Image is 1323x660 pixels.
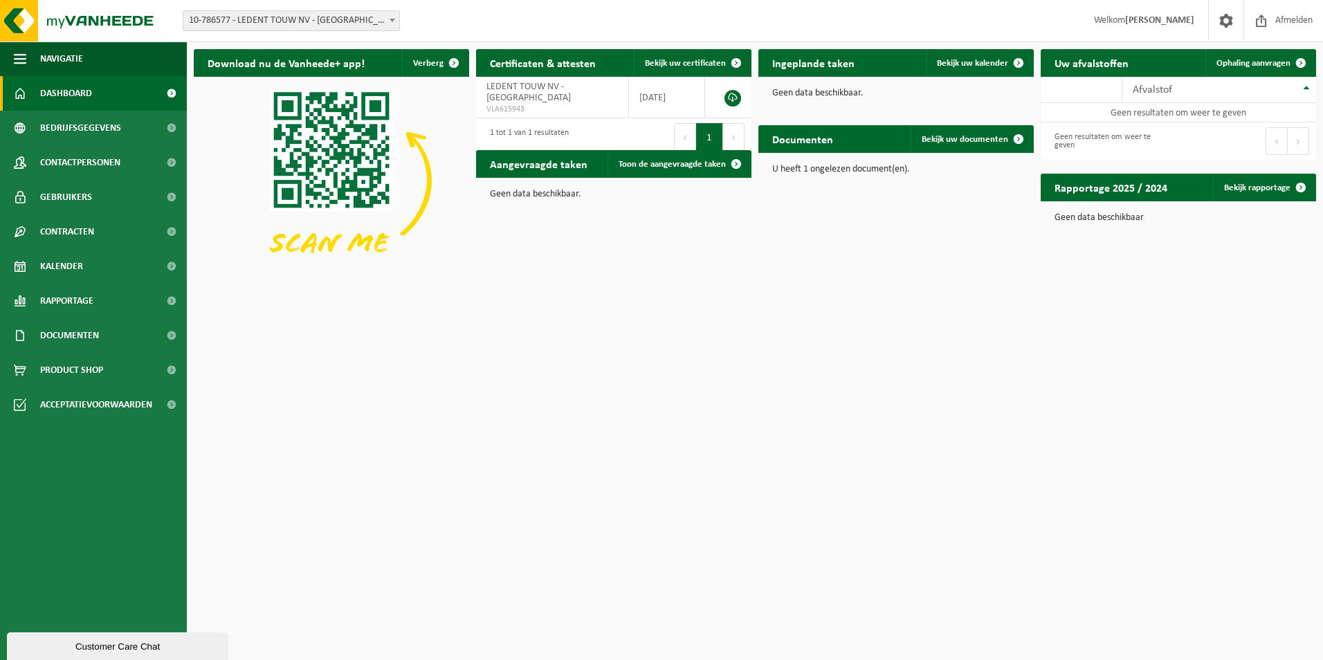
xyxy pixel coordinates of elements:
[476,49,610,76] h2: Certificaten & attesten
[40,284,93,318] span: Rapportage
[1216,59,1290,68] span: Ophaling aanvragen
[1048,126,1171,156] div: Geen resultaten om weer te geven
[1041,49,1142,76] h2: Uw afvalstoffen
[629,77,705,118] td: [DATE]
[40,318,99,353] span: Documenten
[40,76,92,111] span: Dashboard
[7,630,231,660] iframe: chat widget
[758,125,847,152] h2: Documenten
[772,165,1020,174] p: U heeft 1 ongelezen document(en).
[1205,49,1315,77] a: Ophaling aanvragen
[1266,127,1288,155] button: Previous
[40,180,92,214] span: Gebruikers
[413,59,444,68] span: Verberg
[1133,84,1172,95] span: Afvalstof
[1041,174,1181,201] h2: Rapportage 2025 / 2024
[1055,213,1302,223] p: Geen data beschikbaar
[1041,103,1316,122] td: Geen resultaten om weer te geven
[40,42,83,76] span: Navigatie
[645,59,726,68] span: Bekijk uw certificaten
[402,49,468,77] button: Verberg
[608,150,750,178] a: Toon de aangevraagde taken
[486,104,618,115] span: VLA615943
[490,190,738,199] p: Geen data beschikbaar.
[1288,127,1309,155] button: Next
[723,123,745,151] button: Next
[937,59,1008,68] span: Bekijk uw kalender
[183,10,400,31] span: 10-786577 - LEDENT TOUW NV - HAMME
[183,11,399,30] span: 10-786577 - LEDENT TOUW NV - HAMME
[486,82,571,103] span: LEDENT TOUW NV - [GEOGRAPHIC_DATA]
[194,49,378,76] h2: Download nu de Vanheede+ app!
[194,77,469,284] img: Download de VHEPlus App
[1213,174,1315,201] a: Bekijk rapportage
[926,49,1032,77] a: Bekijk uw kalender
[40,353,103,387] span: Product Shop
[696,123,723,151] button: 1
[634,49,750,77] a: Bekijk uw certificaten
[772,89,1020,98] p: Geen data beschikbaar.
[40,145,120,180] span: Contactpersonen
[674,123,696,151] button: Previous
[1125,15,1194,26] strong: [PERSON_NAME]
[922,135,1008,144] span: Bekijk uw documenten
[483,122,569,152] div: 1 tot 1 van 1 resultaten
[911,125,1032,153] a: Bekijk uw documenten
[40,111,121,145] span: Bedrijfsgegevens
[476,150,601,177] h2: Aangevraagde taken
[40,214,94,249] span: Contracten
[40,387,152,422] span: Acceptatievoorwaarden
[758,49,868,76] h2: Ingeplande taken
[619,160,726,169] span: Toon de aangevraagde taken
[40,249,83,284] span: Kalender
